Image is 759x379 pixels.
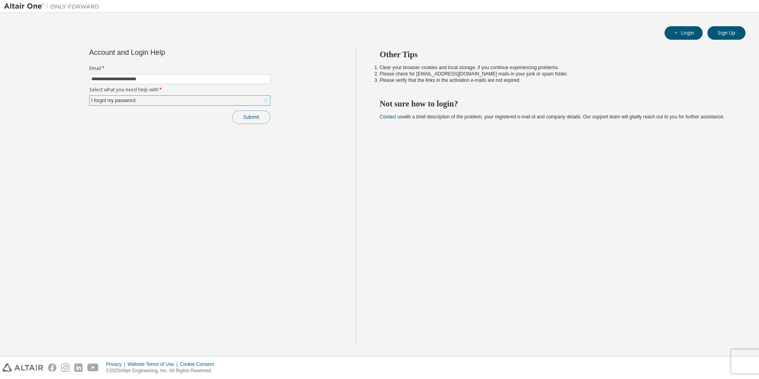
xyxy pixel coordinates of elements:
[707,26,746,40] button: Sign Up
[61,364,69,372] img: instagram.svg
[180,361,218,367] div: Cookie Consent
[4,2,103,10] img: Altair One
[89,65,270,72] label: Email
[380,114,724,120] span: with a brief description of the problem, your registered e-mail id and company details. Our suppo...
[127,361,180,367] div: Website Terms of Use
[380,114,403,120] a: Contact us
[2,364,43,372] img: altair_logo.svg
[232,110,270,124] button: Submit
[89,49,234,56] div: Account and Login Help
[106,367,219,374] p: © 2025 Altair Engineering, Inc. All Rights Reserved.
[90,96,270,105] div: I forgot my password
[380,77,732,83] li: Please verify that the links in the activation e-mails are not expired.
[380,99,732,109] h2: Not sure how to login?
[380,49,732,60] h2: Other Tips
[89,87,270,93] label: Select what you need help with
[87,364,99,372] img: youtube.svg
[380,71,732,77] li: Please check for [EMAIL_ADDRESS][DOMAIN_NAME] mails in your junk or spam folder.
[380,64,732,71] li: Clear your browser cookies and local storage, if you continue experiencing problems.
[90,96,137,105] div: I forgot my password
[48,364,56,372] img: facebook.svg
[74,364,83,372] img: linkedin.svg
[106,361,127,367] div: Privacy
[665,26,703,40] button: Login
